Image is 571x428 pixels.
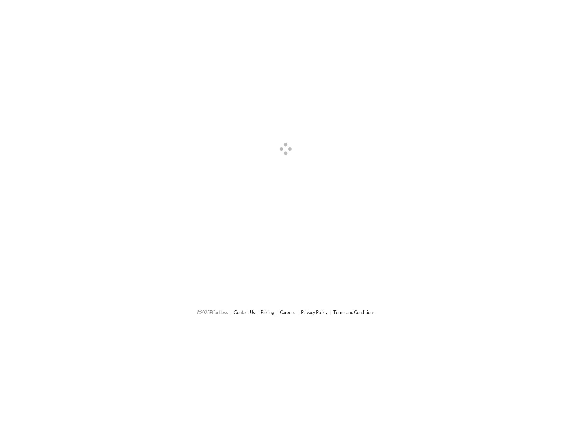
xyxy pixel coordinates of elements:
[261,309,274,315] a: Pricing
[280,309,295,315] a: Careers
[301,309,328,315] a: Privacy Policy
[234,309,255,315] a: Contact Us
[333,309,375,315] a: Terms and Conditions
[197,309,228,315] span: © 2025 Effortless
